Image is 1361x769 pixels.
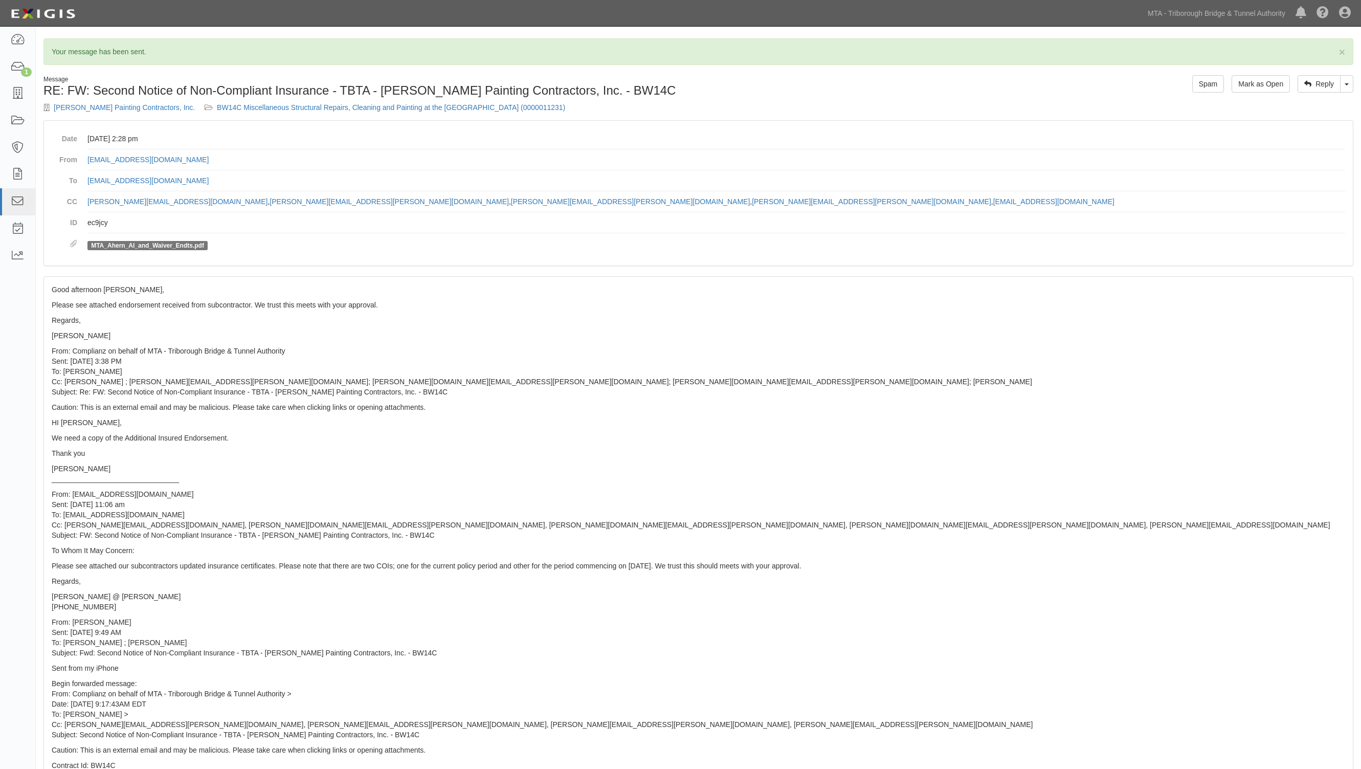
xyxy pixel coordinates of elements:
a: [PERSON_NAME][EMAIL_ADDRESS][PERSON_NAME][DOMAIN_NAME] [270,197,509,206]
p: HI [PERSON_NAME], [52,418,1345,428]
a: [PERSON_NAME][EMAIL_ADDRESS][PERSON_NAME][DOMAIN_NAME] [752,197,991,206]
p: Please see attached our subcontractors updated insurance certificates. Please note that there are... [52,561,1345,571]
p: Caution: This is an external email and may be malicious. Please take care when clicking links or ... [52,745,1345,755]
img: Logo [8,5,78,23]
a: MTA_Ahern_AI_and_Waiver_Endts.pdf [91,242,204,249]
div: 1 [21,68,32,77]
p: Sent from my iPhone [52,663,1345,673]
p: Good afternoon [PERSON_NAME], [52,284,1345,295]
a: MTA - Triborough Bridge & Tunnel Authority [1143,3,1290,24]
a: Mark as Open [1232,75,1290,93]
h1: RE: FW: Second Notice of Non-Compliant Insurance - TBTA - [PERSON_NAME] Painting Contractors, Inc... [43,84,691,97]
a: [PERSON_NAME] Painting Contractors, Inc. [54,103,195,112]
a: Spam [1192,75,1224,93]
p: Thank you [52,448,1345,458]
p: From: Complianz on behalf of MTA - Triborough Bridge & Tunnel Authority Sent: [DATE] 3:38 PM To: ... [52,346,1345,397]
p: Regards, [52,576,1345,586]
i: Help Center - Complianz [1317,7,1329,19]
dt: ID [52,212,77,228]
p: [PERSON_NAME] [52,331,1345,341]
p: From: [PERSON_NAME] Sent: [DATE] 9:49 AM To: [PERSON_NAME] ; [PERSON_NAME] Subject: Fwd: Second N... [52,617,1345,658]
p: [PERSON_NAME] ________________________________ [52,464,1345,484]
dt: CC [52,191,77,207]
a: [PERSON_NAME][EMAIL_ADDRESS][DOMAIN_NAME] [87,197,267,206]
p: From: [EMAIL_ADDRESS][DOMAIN_NAME] Sent: [DATE] 11:06 am To: [EMAIL_ADDRESS][DOMAIN_NAME] Cc: [PE... [52,489,1345,540]
dt: To [52,170,77,186]
dd: [DATE] 2:28 pm [87,128,1345,149]
dt: From [52,149,77,165]
p: Your message has been sent. [52,47,1345,57]
span: × [1339,46,1345,58]
dd: , , , , [87,191,1345,212]
p: Regards, [52,315,1345,325]
p: [PERSON_NAME] @ [PERSON_NAME] [PHONE_NUMBER] [52,591,1345,612]
p: Please see attached endorsement received from subcontractor. We trust this meets with your approval. [52,300,1345,310]
a: [EMAIL_ADDRESS][DOMAIN_NAME] [87,177,209,185]
a: BW14C Miscellaneous Structural Repairs, Cleaning and Painting at the [GEOGRAPHIC_DATA] (0000011231) [217,103,565,112]
dt: Date [52,128,77,144]
div: Message [43,75,691,84]
a: [EMAIL_ADDRESS][DOMAIN_NAME] [993,197,1114,206]
button: Close [1339,47,1345,57]
a: Reply [1298,75,1341,93]
p: To Whom It May Concern: [52,545,1345,556]
a: [EMAIL_ADDRESS][DOMAIN_NAME] [87,156,209,164]
a: [PERSON_NAME][EMAIL_ADDRESS][PERSON_NAME][DOMAIN_NAME] [511,197,750,206]
dd: ec9jcy [87,212,1345,233]
p: We need a copy of the Additional Insured Endorsement. [52,433,1345,443]
p: Begin forwarded message: From: Complianz on behalf of MTA - Triborough Bridge & Tunnel Authority ... [52,678,1345,740]
p: Caution: This is an external email and may be malicious. Please take care when clicking links or ... [52,402,1345,412]
i: Attachments [70,240,77,248]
